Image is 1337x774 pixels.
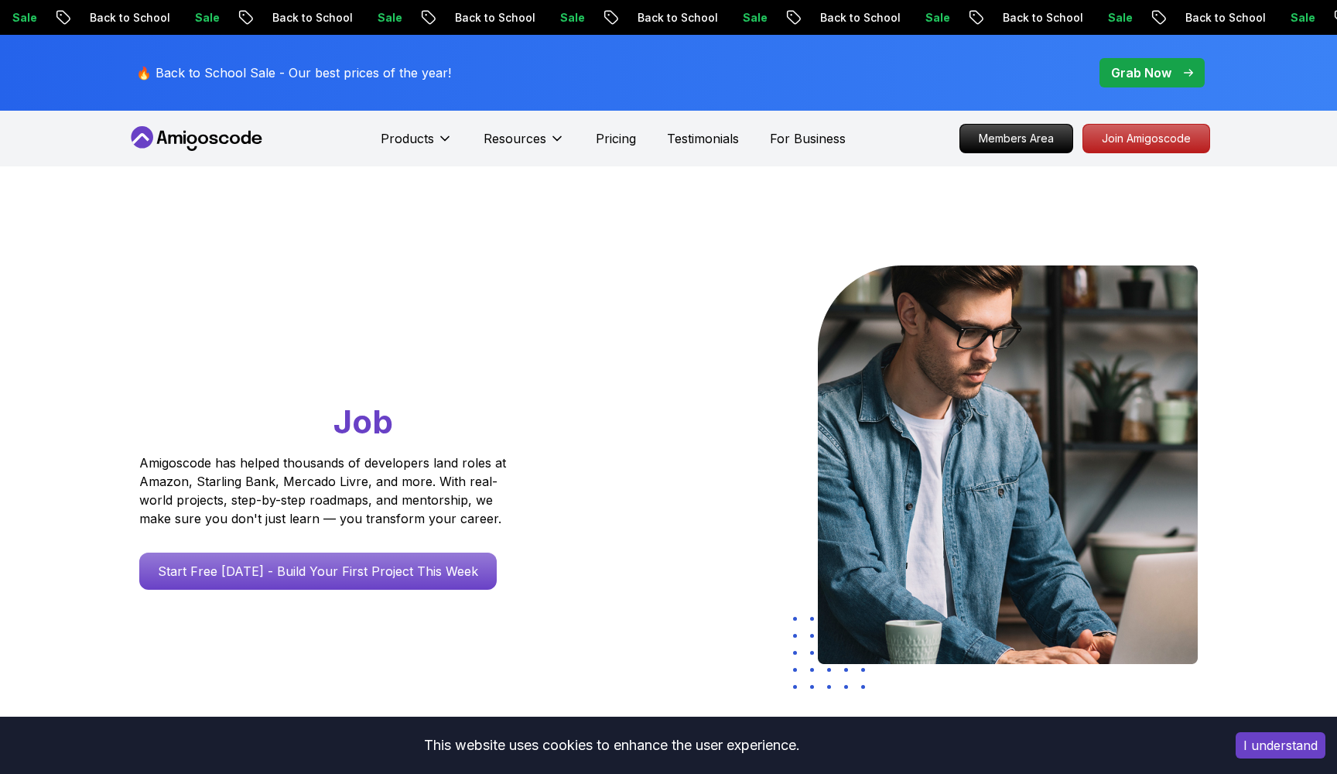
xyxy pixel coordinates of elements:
[381,129,434,148] p: Products
[624,10,730,26] p: Back to School
[182,10,231,26] p: Sale
[990,10,1095,26] p: Back to School
[484,129,565,160] button: Resources
[381,129,453,160] button: Products
[1095,10,1144,26] p: Sale
[1172,10,1277,26] p: Back to School
[1083,125,1209,152] p: Join Amigoscode
[960,125,1072,152] p: Members Area
[912,10,962,26] p: Sale
[1111,63,1171,82] p: Grab Now
[136,63,451,82] p: 🔥 Back to School Sale - Our best prices of the year!
[818,265,1198,664] img: hero
[1082,124,1210,153] a: Join Amigoscode
[12,728,1212,762] div: This website uses cookies to enhance the user experience.
[547,10,597,26] p: Sale
[77,10,182,26] p: Back to School
[259,10,364,26] p: Back to School
[596,129,636,148] a: Pricing
[667,129,739,148] a: Testimonials
[139,553,497,590] a: Start Free [DATE] - Build Your First Project This Week
[139,265,566,444] h1: Go From Learning to Hired: Master Java, Spring Boot & Cloud Skills That Get You the
[770,129,846,148] a: For Business
[959,124,1073,153] a: Members Area
[730,10,779,26] p: Sale
[807,10,912,26] p: Back to School
[442,10,547,26] p: Back to School
[139,454,511,528] p: Amigoscode has helped thousands of developers land roles at Amazon, Starling Bank, Mercado Livre,...
[364,10,414,26] p: Sale
[1277,10,1327,26] p: Sale
[1236,732,1325,759] button: Accept cookies
[484,129,546,148] p: Resources
[333,402,393,441] span: Job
